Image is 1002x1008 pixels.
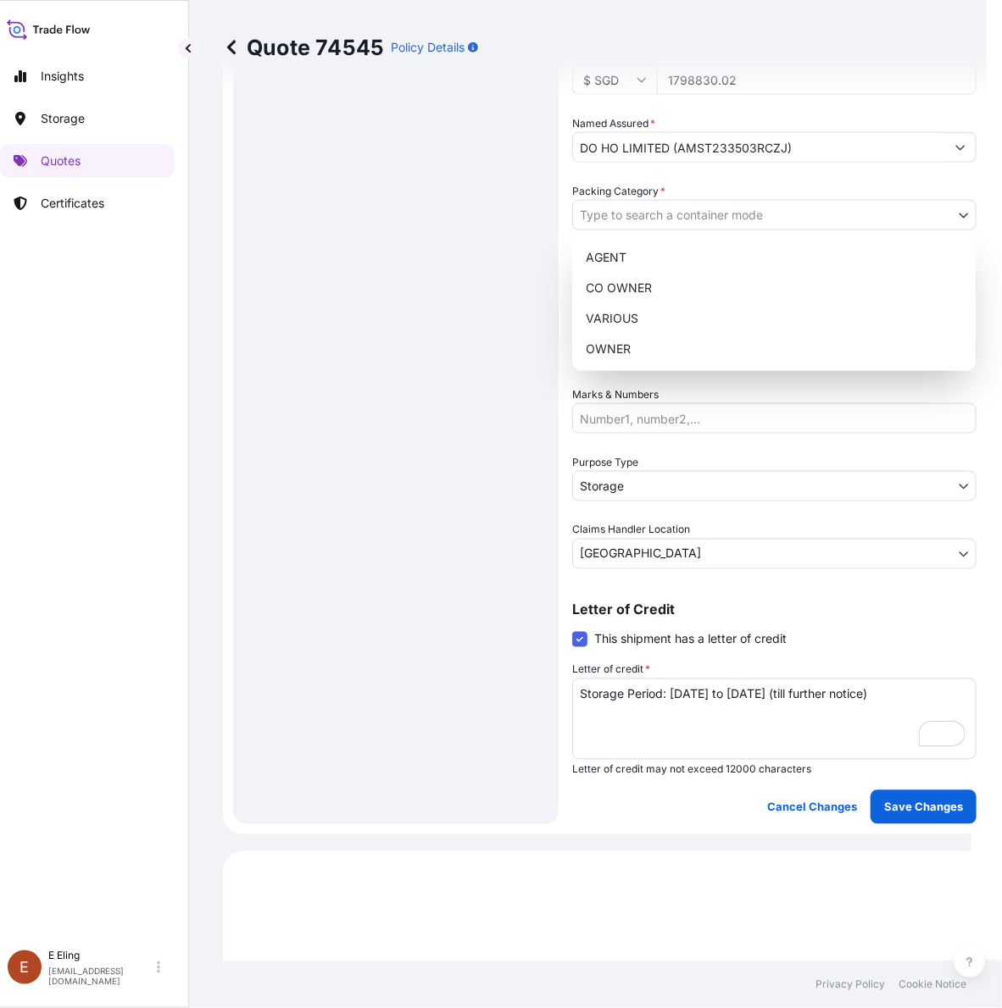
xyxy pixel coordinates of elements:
div: OWNER [579,334,970,364]
p: Quote 74545 [223,34,384,61]
p: Policy Details [391,39,465,56]
div: AGENT [579,242,970,273]
div: VARIOUS [579,303,970,334]
div: CO OWNER [579,273,970,303]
